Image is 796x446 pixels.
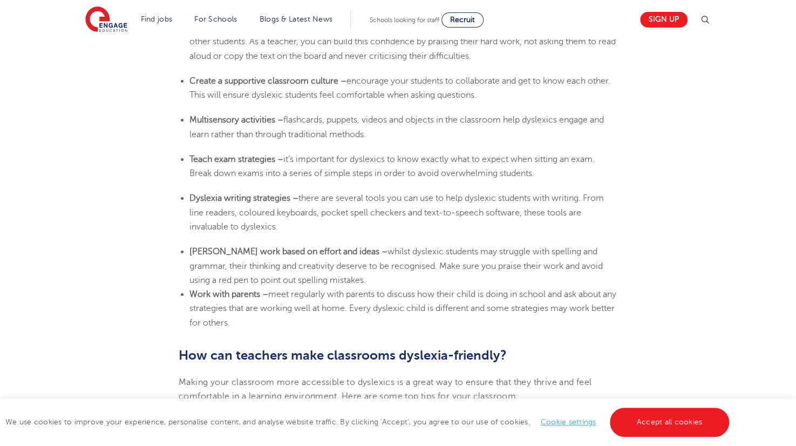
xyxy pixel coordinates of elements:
span: Schools looking for staff [370,16,439,24]
b: [PERSON_NAME] work based on effort and ideas – [189,247,387,256]
a: Accept all cookies [610,408,730,437]
b: Teach exam strategies – [189,154,283,164]
span: whilst dyslexic students may struggle with spelling and grammar, their thinking and creativity de... [189,247,603,285]
span: flashcards, puppets, videos and objects in the classroom help dyslexics engage and learn rather t... [189,115,604,139]
a: For Schools [194,15,237,23]
span: Making your classroom more accessible to dyslexics is a great way to ensure that they thrive and ... [179,377,591,401]
a: Sign up [640,12,688,28]
a: Recruit [441,12,484,28]
span: meet regularly with parents to discuss how their child is doing in school and ask about any strat... [189,289,616,328]
b: Dyslexia writing strategies – [189,193,298,203]
a: Find jobs [141,15,173,23]
span: it’s important for dyslexics to know exactly what to expect when sitting an exam. Break down exam... [189,154,595,178]
span: We use cookies to improve your experience, personalise content, and analyse website traffic. By c... [5,418,732,426]
b: How can teachers make classrooms dyslexia-friendly? [179,348,507,363]
b: Create a supportive classroom culture – [189,76,346,86]
img: Engage Education [85,6,127,33]
span: there are several tools you can use to help dyslexic students with writing. From line readers, co... [189,193,604,232]
span: Recruit [450,16,475,24]
a: Cookie settings [541,418,596,426]
b: Work with parents – [189,289,268,299]
b: Multisensory activities – [189,115,283,125]
a: Blogs & Latest News [260,15,333,23]
span: encourage your students to collaborate and get to know each other. This will ensure dyslexic stud... [189,76,610,100]
span: Children with dyslexia can lack confidence as they struggle with different things from other stud... [189,23,616,61]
